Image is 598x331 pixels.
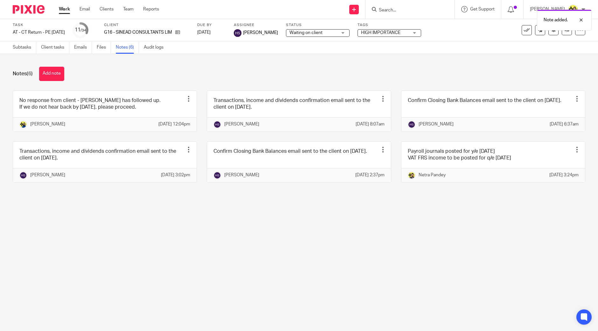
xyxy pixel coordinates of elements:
[13,5,45,14] img: Pixie
[408,172,415,179] img: Netra-New-Starbridge-Yellow.jpg
[361,30,400,35] span: HIGH IMPORTANCE
[19,121,27,128] img: Bobo-Starbridge%201.jpg
[234,29,241,37] img: svg%3E
[234,23,278,28] label: Assignee
[80,6,90,12] a: Email
[408,121,415,128] img: svg%3E
[197,30,211,35] span: [DATE]
[224,121,259,127] p: [PERSON_NAME]
[80,29,86,32] small: /34
[19,172,27,179] img: svg%3E
[104,23,189,28] label: Client
[13,29,65,36] div: AT - CT Return - PE 30-11-2024
[197,23,226,28] label: Due by
[355,172,385,178] p: [DATE] 2:37pm
[100,6,114,12] a: Clients
[213,121,221,128] img: svg%3E
[13,71,33,77] h1: Notes
[243,30,278,36] span: [PERSON_NAME]
[144,41,168,54] a: Audit logs
[213,172,221,179] img: svg%3E
[59,6,70,12] a: Work
[544,17,568,23] p: Note added.
[13,41,36,54] a: Subtasks
[289,30,323,35] span: Waiting on client
[224,172,259,178] p: [PERSON_NAME]
[158,121,190,127] p: [DATE] 12:04pm
[419,172,446,178] p: Netra Pandey
[550,121,579,127] p: [DATE] 6:37am
[97,41,111,54] a: Files
[13,23,65,28] label: Task
[30,121,65,127] p: [PERSON_NAME]
[419,121,454,127] p: [PERSON_NAME]
[41,41,69,54] a: Client tasks
[161,172,190,178] p: [DATE] 3:02pm
[356,121,385,127] p: [DATE] 8:07am
[75,26,86,34] div: 11
[74,41,92,54] a: Emails
[286,23,350,28] label: Status
[568,4,578,15] img: Bobo-Starbridge%201.jpg
[27,71,33,76] span: (6)
[104,29,172,36] p: G16 - SINEAD CONSULTANTS LIMITED
[30,172,65,178] p: [PERSON_NAME]
[116,41,139,54] a: Notes (6)
[13,29,65,36] div: AT - CT Return - PE [DATE]
[39,67,64,81] button: Add note
[123,6,134,12] a: Team
[143,6,159,12] a: Reports
[549,172,579,178] p: [DATE] 3:24pm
